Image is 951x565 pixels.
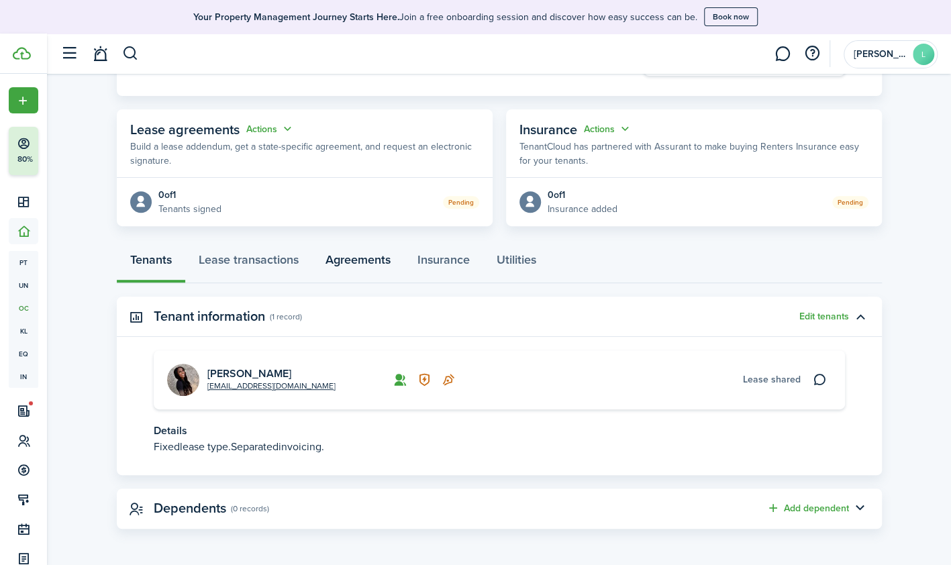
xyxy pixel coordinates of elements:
[443,196,479,209] status: Pending
[9,297,38,319] a: oc
[56,41,82,66] button: Open sidebar
[130,140,479,168] p: Build a lease addendum, get a state-specific agreement, and request an electronic signature.
[854,50,907,59] span: Logan
[122,42,139,65] button: Search
[832,196,868,209] status: Pending
[158,202,221,216] p: Tenants signed
[9,319,38,342] a: kl
[180,439,231,454] span: lease type.
[270,311,302,323] panel-main-subtitle: (1 record)
[801,42,823,65] button: Open resource center
[87,37,113,71] a: Notifications
[154,439,845,455] p: Fixed Separated
[207,366,291,381] a: [PERSON_NAME]
[766,501,849,516] button: Add dependent
[231,503,269,515] panel-main-subtitle: (0 records)
[312,243,404,283] a: Agreements
[154,309,265,324] panel-main-title: Tenant information
[17,154,34,165] p: 80%
[9,365,38,388] a: in
[743,372,801,387] span: Lease shared
[154,423,845,439] p: Details
[9,342,38,365] a: eq
[9,274,38,297] a: un
[154,501,226,516] panel-main-title: Dependents
[9,127,120,175] button: 80%
[519,140,868,168] p: TenantCloud has partnered with Assurant to make buying Renters Insurance easy for your tenants.
[207,380,336,392] a: [EMAIL_ADDRESS][DOMAIN_NAME]
[9,87,38,113] button: Open menu
[279,439,324,454] span: invoicing.
[704,7,758,26] button: Book now
[770,37,795,71] a: Messaging
[9,251,38,274] a: pt
[130,119,240,140] span: Lease agreements
[584,121,632,137] button: Actions
[117,350,882,475] panel-main-body: Toggle accordion
[483,243,550,283] a: Utilities
[246,121,295,137] button: Actions
[548,202,617,216] p: Insurance added
[167,364,199,396] img: Mirlande Brande
[913,44,934,65] avatar-text: L
[193,10,697,24] p: Join a free onboarding session and discover how easy success can be.
[519,119,577,140] span: Insurance
[849,497,872,520] button: Toggle accordion
[185,243,312,283] a: Lease transactions
[193,10,399,24] b: Your Property Management Journey Starts Here.
[849,305,872,328] button: Toggle accordion
[13,47,31,60] img: TenantCloud
[799,311,849,322] button: Edit tenants
[548,188,617,202] div: 0 of 1
[584,121,632,137] button: Open menu
[404,243,483,283] a: Insurance
[158,188,221,202] div: 0 of 1
[246,121,295,137] button: Open menu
